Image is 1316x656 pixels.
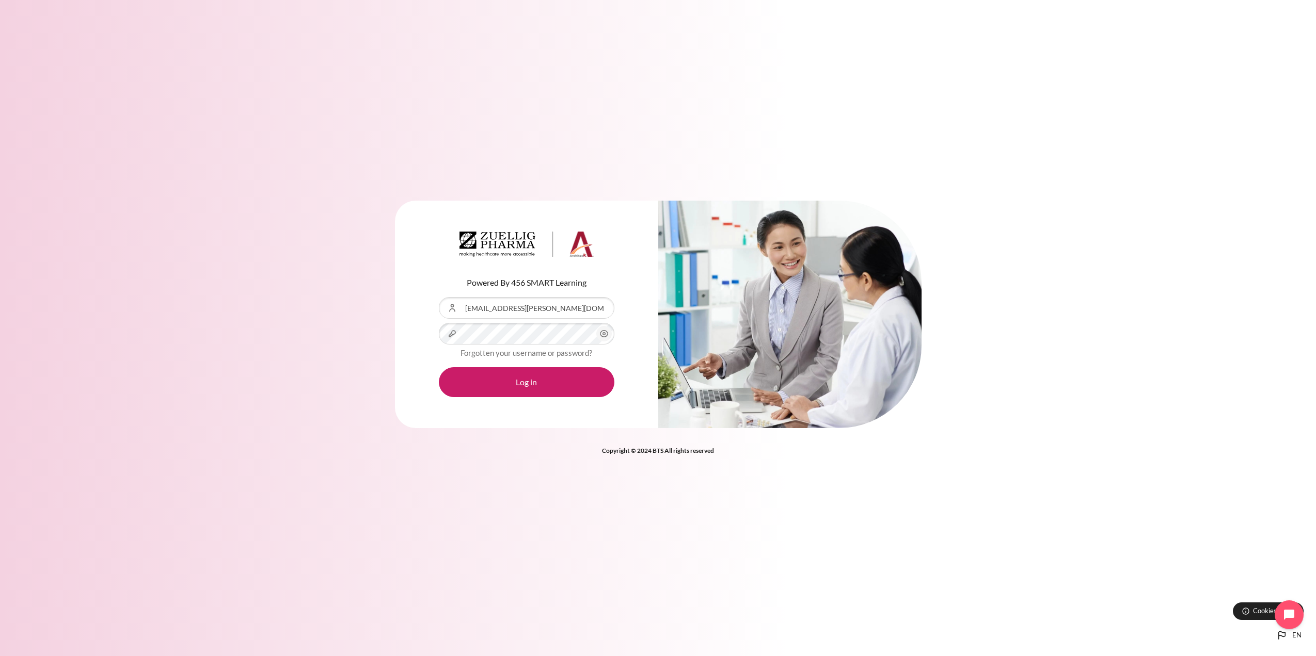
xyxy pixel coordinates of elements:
[1233,602,1304,620] button: Cookies notice
[1292,630,1302,641] span: en
[1253,606,1296,616] span: Cookies notice
[439,276,614,289] p: Powered By 456 SMART Learning
[459,232,594,257] img: Architeck
[461,348,592,357] a: Forgotten your username or password?
[1272,625,1306,646] button: Languages
[439,367,614,397] button: Log in
[459,232,594,261] a: Architeck
[602,447,714,454] strong: Copyright © 2024 BTS All rights reserved
[439,297,614,319] input: Username or Email Address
